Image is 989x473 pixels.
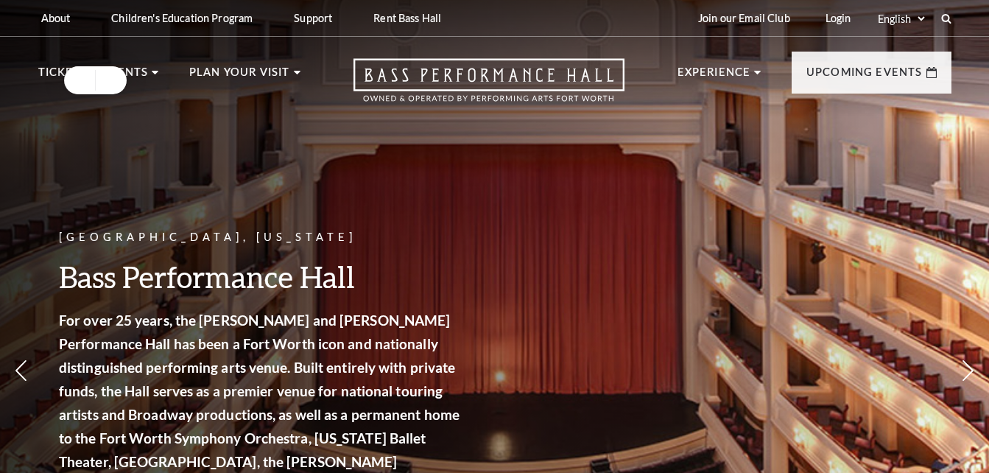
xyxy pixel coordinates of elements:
[677,63,751,90] p: Experience
[59,228,464,247] p: [GEOGRAPHIC_DATA], [US_STATE]
[41,12,71,24] p: About
[38,63,149,90] p: Tickets & Events
[59,258,464,295] h3: Bass Performance Hall
[806,63,923,90] p: Upcoming Events
[189,63,290,90] p: Plan Your Visit
[373,12,441,24] p: Rent Bass Hall
[875,12,927,26] select: Select:
[111,12,253,24] p: Children's Education Program
[294,12,332,24] p: Support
